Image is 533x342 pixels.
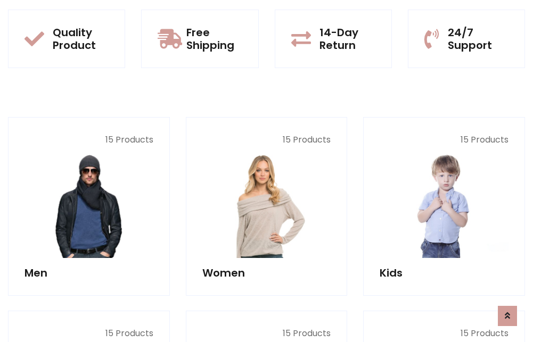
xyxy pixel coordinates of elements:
h5: 14-Day Return [319,26,375,52]
h5: Men [24,266,153,279]
h5: 24/7 Support [448,26,509,52]
h5: Women [202,266,331,279]
p: 15 Products [24,134,153,146]
h5: Kids [380,266,509,279]
p: 15 Products [380,327,509,340]
h5: Quality Product [53,26,109,52]
h5: Free Shipping [186,26,242,52]
p: 15 Products [202,134,331,146]
p: 15 Products [202,327,331,340]
p: 15 Products [24,327,153,340]
p: 15 Products [380,134,509,146]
